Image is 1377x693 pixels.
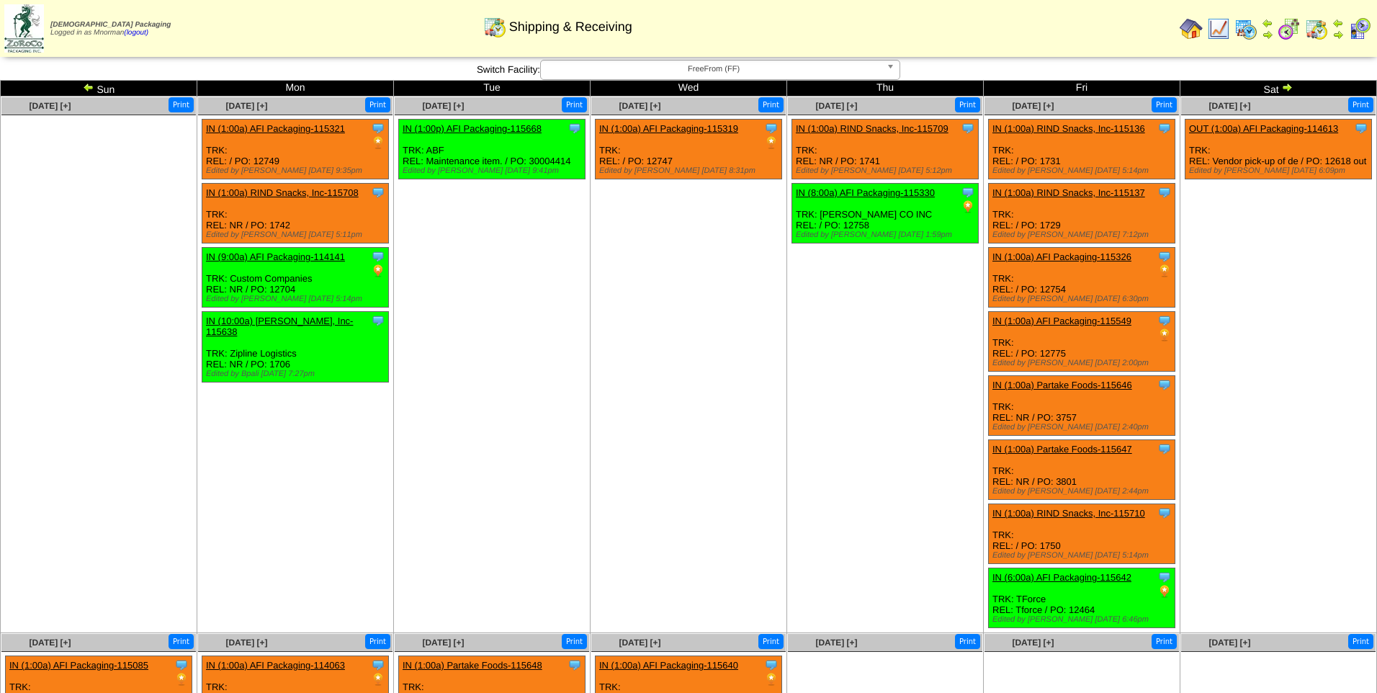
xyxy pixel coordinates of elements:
[225,101,267,111] a: [DATE] [+]
[202,120,389,179] div: TRK: REL: / PO: 12749
[83,81,94,93] img: arrowleft.gif
[197,81,394,97] td: Mon
[992,187,1145,198] a: IN (1:00a) RIND Snacks, Inc-115137
[29,638,71,648] a: [DATE] [+]
[989,440,1175,500] div: TRK: REL: NR / PO: 3801
[1152,634,1177,649] button: Print
[422,638,464,648] a: [DATE] [+]
[403,166,585,175] div: Edited by [PERSON_NAME] [DATE] 9:41pm
[961,121,975,135] img: Tooltip
[764,658,779,672] img: Tooltip
[989,184,1175,243] div: TRK: REL: / PO: 1729
[562,97,587,112] button: Print
[202,184,389,243] div: TRK: REL: NR / PO: 1742
[371,185,385,200] img: Tooltip
[483,15,506,38] img: calendarinout.gif
[961,185,975,200] img: Tooltip
[619,101,660,111] a: [DATE] [+]
[206,231,388,239] div: Edited by [PERSON_NAME] [DATE] 5:11pm
[1281,81,1293,93] img: arrowright.gif
[206,295,388,303] div: Edited by [PERSON_NAME] [DATE] 5:14pm
[992,615,1175,624] div: Edited by [PERSON_NAME] [DATE] 6:46pm
[371,121,385,135] img: Tooltip
[1157,249,1172,264] img: Tooltip
[1157,584,1172,599] img: PO
[1332,17,1344,29] img: arrowleft.gif
[547,61,881,78] span: FreeFrom (FF)
[403,123,542,134] a: IN (1:00p) AFI Packaging-115668
[1348,97,1373,112] button: Print
[955,634,980,649] button: Print
[989,376,1175,436] div: TRK: REL: NR / PO: 3757
[992,444,1132,455] a: IN (1:00a) Partake Foods-115647
[992,508,1145,519] a: IN (1:00a) RIND Snacks, Inc-115710
[1012,638,1054,648] a: [DATE] [+]
[792,120,979,179] div: TRK: REL: NR / PO: 1741
[792,184,979,243] div: TRK: [PERSON_NAME] CO INC REL: / PO: 12758
[1157,328,1172,342] img: PO
[562,634,587,649] button: Print
[758,97,784,112] button: Print
[992,423,1175,432] div: Edited by [PERSON_NAME] [DATE] 2:40pm
[1305,17,1328,40] img: calendarinout.gif
[371,249,385,264] img: Tooltip
[796,187,935,198] a: IN (8:00a) AFI Packaging-115330
[365,634,390,649] button: Print
[371,264,385,278] img: PO
[992,166,1175,175] div: Edited by [PERSON_NAME] [DATE] 5:14pm
[992,572,1131,583] a: IN (6:00a) AFI Packaging-115642
[961,200,975,214] img: PO
[1348,634,1373,649] button: Print
[399,120,586,179] div: TRK: ABF REL: Maintenance item. / PO: 30004414
[591,81,787,97] td: Wed
[992,123,1145,134] a: IN (1:00a) RIND Snacks, Inc-115136
[1262,17,1273,29] img: arrowleft.gif
[509,19,632,35] span: Shipping & Receiving
[1354,121,1368,135] img: Tooltip
[225,638,267,648] a: [DATE] [+]
[371,672,385,687] img: PO
[1157,570,1172,584] img: Tooltip
[1348,17,1371,40] img: calendarcustomer.gif
[815,101,857,111] a: [DATE] [+]
[206,316,353,337] a: IN (10:00a) [PERSON_NAME], Inc-115638
[599,660,738,671] a: IN (1:00a) AFI Packaging-115640
[365,97,390,112] button: Print
[371,313,385,328] img: Tooltip
[1157,185,1172,200] img: Tooltip
[206,123,345,134] a: IN (1:00a) AFI Packaging-115321
[1157,442,1172,456] img: Tooltip
[1152,97,1177,112] button: Print
[992,316,1131,326] a: IN (1:00a) AFI Packaging-115549
[1262,29,1273,40] img: arrowright.gif
[169,634,194,649] button: Print
[422,101,464,111] a: [DATE] [+]
[764,121,779,135] img: Tooltip
[992,251,1131,262] a: IN (1:00a) AFI Packaging-115326
[206,251,345,262] a: IN (9:00a) AFI Packaging-114141
[1278,17,1301,40] img: calendarblend.gif
[1157,377,1172,392] img: Tooltip
[984,81,1180,97] td: Fri
[568,121,582,135] img: Tooltip
[1208,638,1250,648] a: [DATE] [+]
[992,551,1175,560] div: Edited by [PERSON_NAME] [DATE] 5:14pm
[758,634,784,649] button: Print
[394,81,591,97] td: Tue
[9,660,148,671] a: IN (1:00a) AFI Packaging-115085
[955,97,980,112] button: Print
[124,29,148,37] a: (logout)
[1157,313,1172,328] img: Tooltip
[568,658,582,672] img: Tooltip
[989,120,1175,179] div: TRK: REL: / PO: 1731
[787,81,984,97] td: Thu
[1189,123,1338,134] a: OUT (1:00a) AFI Packaging-114613
[371,658,385,672] img: Tooltip
[815,638,857,648] a: [DATE] [+]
